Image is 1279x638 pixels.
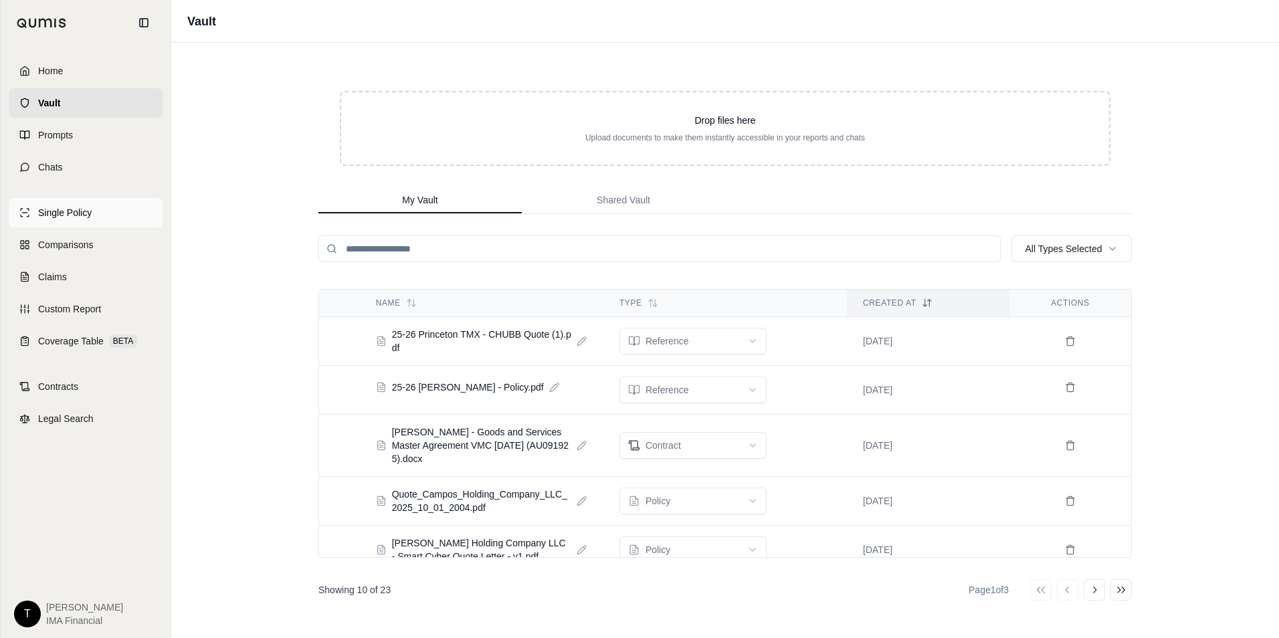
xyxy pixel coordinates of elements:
span: Legal Search [38,412,94,425]
span: Home [38,64,63,78]
button: 25-26 Princeton TMX - CHUBB Quote (1).pdf [376,328,571,354]
span: My Vault [402,193,437,207]
button: Edit document name [577,440,587,451]
a: Single Policy [9,198,163,227]
button: Edit document name [577,544,587,555]
p: Drop files here [363,114,1088,127]
span: All Types Selected [1025,242,1102,255]
span: Vault [38,96,60,110]
a: Claims [9,262,163,292]
a: Coverage TableBETA [9,326,163,356]
button: Delete Kitchell - Goods and Services Master Agreement VMC 16SEP2025 (AU091925).docx [1060,435,1081,456]
div: Created At [863,298,993,308]
div: Name [376,298,587,308]
a: Chats [9,152,163,182]
button: Collapse sidebar [133,12,155,33]
button: [PERSON_NAME] - Goods and Services Master Agreement VMC [DATE] (AU091925).docx [376,425,571,465]
button: All Types Selected [1011,235,1132,262]
a: Custom Report [9,294,163,324]
p: Upload documents to make them instantly accessible in your reports and chats [363,132,1088,143]
span: BETA [109,334,137,348]
h1: Vault [187,12,216,31]
button: Delete Campos Holding Company LLC - Smart Cyber Quote Letter - v1.pdf [1060,539,1081,560]
button: Edit document name [577,496,587,506]
button: Edit document name [577,336,587,346]
button: [PERSON_NAME] Holding Company LLC - Smart Cyber Quote Letter - v1.pdf [376,536,571,563]
span: [PERSON_NAME] Holding Company LLC - Smart Cyber Quote Letter - v1.pdf [392,536,571,563]
span: 25-26 [PERSON_NAME] - Policy.pdf [392,381,544,394]
span: IMA Financial [46,614,123,627]
button: Edit document name [549,382,560,393]
button: Quote_Campos_Holding_Company_LLC_2025_10_01_2004.pdf [376,488,571,514]
div: Page 1 of 3 [969,583,1009,597]
span: Chats [38,161,63,174]
a: Comparisons [9,230,163,259]
span: Coverage Table [38,334,104,348]
span: Claims [38,270,67,284]
span: Prompts [38,128,73,142]
a: Vault [9,88,163,118]
div: T [14,601,41,627]
img: Qumis Logo [17,18,67,28]
span: Contracts [38,380,78,393]
td: [DATE] [847,477,1009,526]
button: 25-26 [PERSON_NAME] - Policy.pdf [376,381,544,394]
span: Single Policy [38,206,92,219]
span: 25-26 Princeton TMX - CHUBB Quote (1).pdf [392,328,571,354]
a: Prompts [9,120,163,150]
span: Quote_Campos_Holding_Company_LLC_2025_10_01_2004.pdf [392,488,571,514]
button: Delete 25-26 Princeton TMX - CHUBB Quote (1).pdf [1060,330,1081,352]
span: [PERSON_NAME] - Goods and Services Master Agreement VMC [DATE] (AU091925).docx [392,425,571,465]
th: Actions [1009,290,1131,317]
td: [DATE] [847,317,1009,366]
a: Home [9,56,163,86]
span: Comparisons [38,238,93,251]
div: Type [619,298,831,308]
a: Legal Search [9,404,163,433]
td: [DATE] [847,526,1009,574]
span: [PERSON_NAME] [46,601,123,614]
td: [DATE] [847,415,1009,477]
span: Shared Vault [597,193,650,207]
p: Showing 10 of 23 [318,583,391,597]
button: Delete 25-26 Kitchell - Policy.pdf [1060,377,1081,398]
button: Delete Quote_Campos_Holding_Company_LLC_2025_10_01_2004.pdf [1060,490,1081,512]
span: Custom Report [38,302,101,316]
a: Contracts [9,372,163,401]
td: [DATE] [847,366,1009,415]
